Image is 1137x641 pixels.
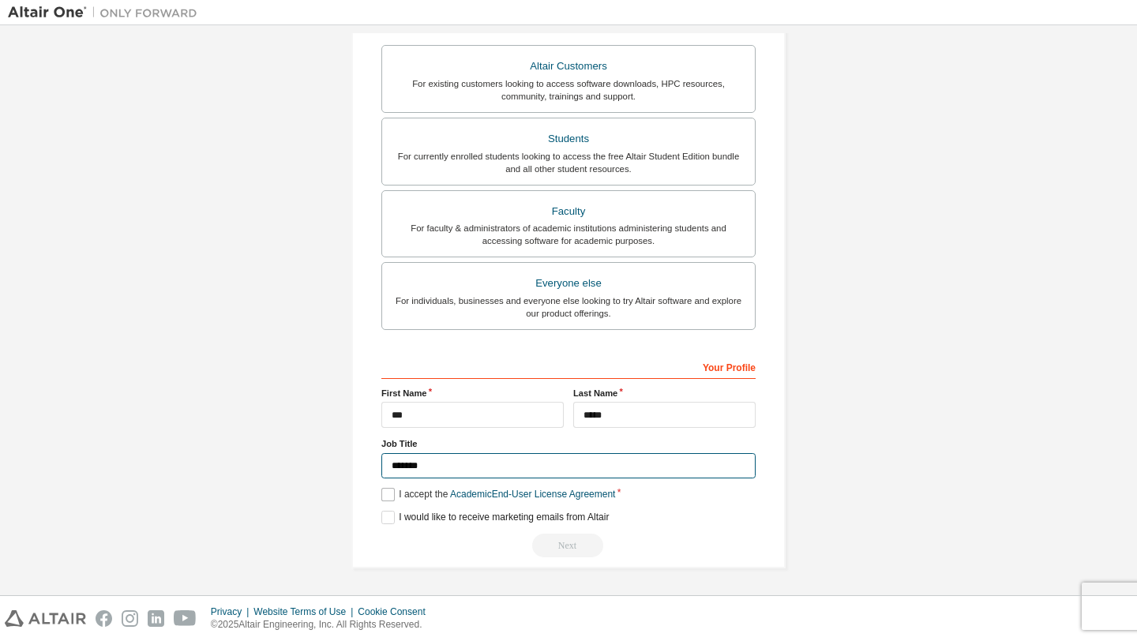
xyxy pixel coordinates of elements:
[392,222,745,247] div: For faculty & administrators of academic institutions administering students and accessing softwa...
[211,618,435,632] p: © 2025 Altair Engineering, Inc. All Rights Reserved.
[392,201,745,223] div: Faculty
[253,605,358,618] div: Website Terms of Use
[381,387,564,399] label: First Name
[381,354,756,379] div: Your Profile
[381,511,609,524] label: I would like to receive marketing emails from Altair
[122,610,138,627] img: instagram.svg
[392,128,745,150] div: Students
[381,488,615,501] label: I accept the
[211,605,253,618] div: Privacy
[392,294,745,320] div: For individuals, businesses and everyone else looking to try Altair software and explore our prod...
[392,55,745,77] div: Altair Customers
[96,610,112,627] img: facebook.svg
[392,272,745,294] div: Everyone else
[148,610,164,627] img: linkedin.svg
[5,610,86,627] img: altair_logo.svg
[381,437,756,450] label: Job Title
[392,150,745,175] div: For currently enrolled students looking to access the free Altair Student Edition bundle and all ...
[381,534,756,557] div: Read and acccept EULA to continue
[8,5,205,21] img: Altair One
[573,387,756,399] label: Last Name
[392,77,745,103] div: For existing customers looking to access software downloads, HPC resources, community, trainings ...
[174,610,197,627] img: youtube.svg
[358,605,434,618] div: Cookie Consent
[450,489,615,500] a: Academic End-User License Agreement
